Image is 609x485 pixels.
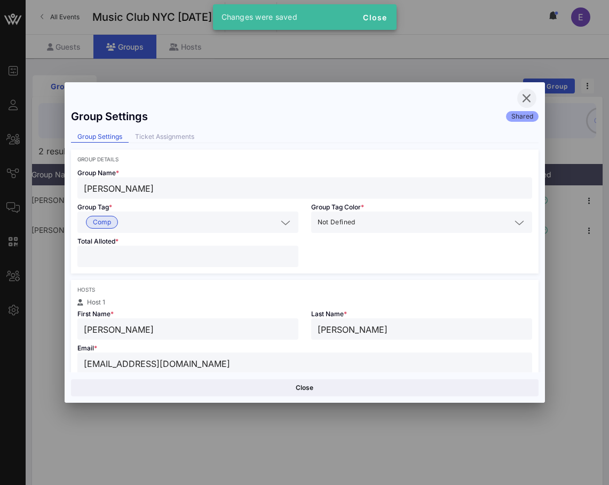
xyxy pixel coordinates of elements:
div: Not Defined [311,212,532,233]
div: Group Settings [71,110,148,123]
button: Close [71,379,539,396]
span: Close [362,13,388,22]
span: Group Name [77,169,119,177]
button: Close [358,7,392,27]
span: Group Tag Color [311,203,364,211]
span: Group Tag [77,203,112,211]
div: Ticket Assignments [129,131,201,143]
div: Group Details [77,156,532,162]
span: Comp [93,216,111,228]
div: Comp [77,212,298,233]
div: Shared [506,111,539,122]
span: Total Alloted [77,237,118,245]
span: Email [77,344,97,352]
span: Host 1 [87,298,105,306]
span: First Name [77,310,114,318]
span: Last Name [311,310,347,318]
span: Not Defined [318,217,355,228]
span: Changes were saved [222,12,298,21]
div: Hosts [77,286,532,293]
